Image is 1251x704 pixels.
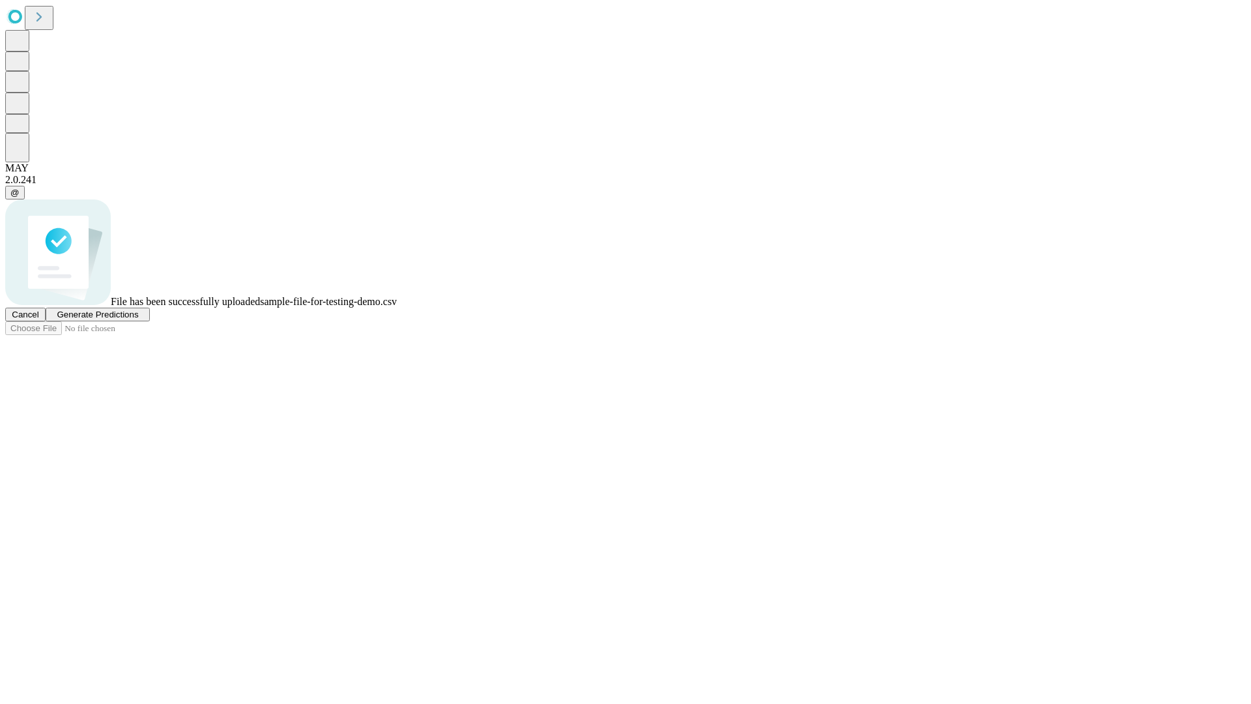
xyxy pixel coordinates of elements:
span: Cancel [12,310,39,319]
span: File has been successfully uploaded [111,296,260,307]
span: sample-file-for-testing-demo.csv [260,296,397,307]
button: Generate Predictions [46,308,150,321]
span: Generate Predictions [57,310,138,319]
div: 2.0.241 [5,174,1246,186]
div: MAY [5,162,1246,174]
button: @ [5,186,25,199]
button: Cancel [5,308,46,321]
span: @ [10,188,20,198]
